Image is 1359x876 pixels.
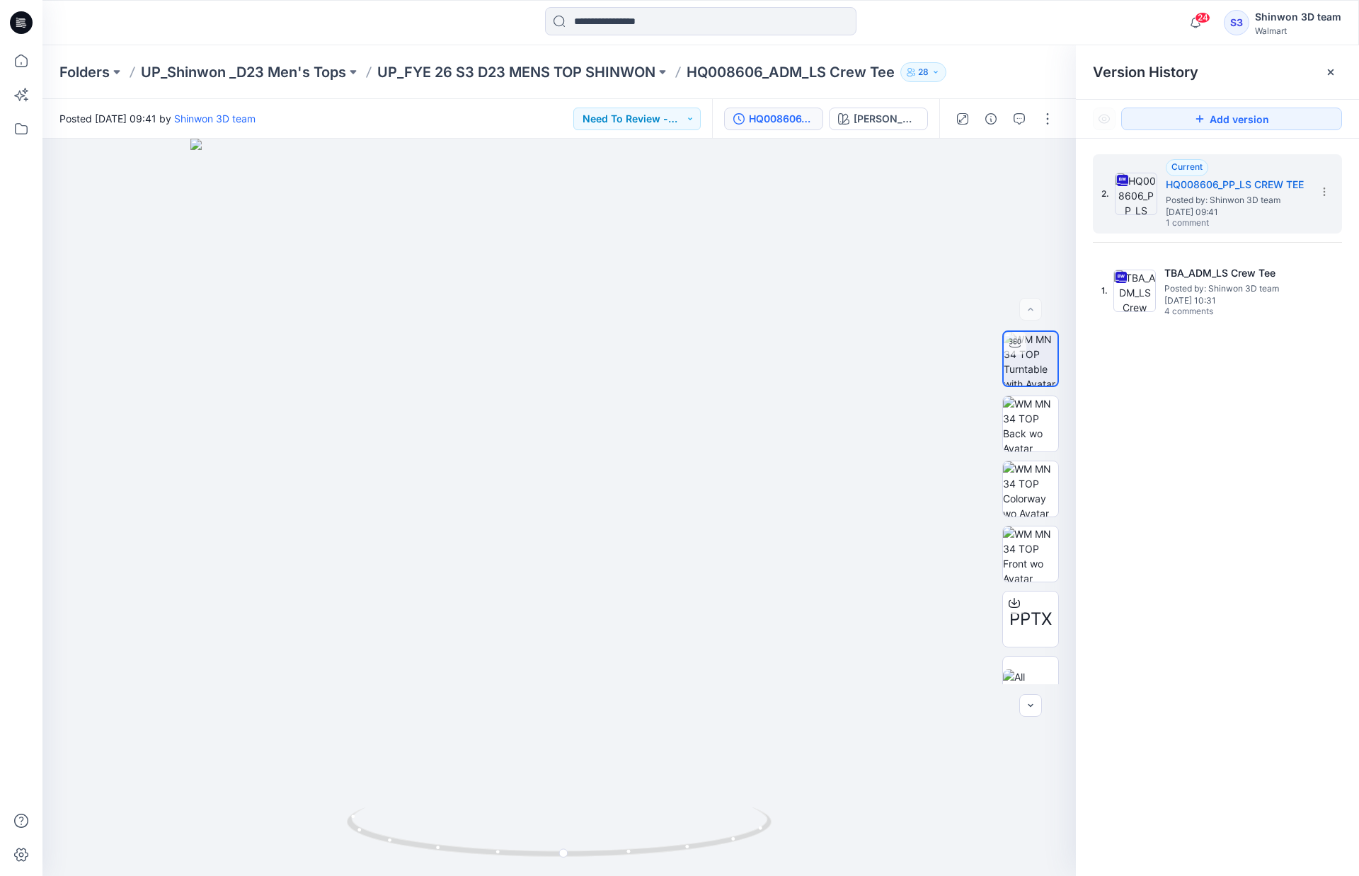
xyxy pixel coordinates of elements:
[174,113,256,125] a: Shinwon 3D team
[377,62,655,82] a: UP_FYE 26 S3 D23 MENS TOP SHINWON
[59,62,110,82] a: Folders
[1325,67,1336,78] button: Close
[1166,218,1265,229] span: 1 comment
[1255,8,1341,25] div: Shinwon 3D team
[1121,108,1342,130] button: Add version
[1115,173,1157,215] img: HQ008606_PP_LS CREW TEE
[1093,108,1116,130] button: Show Hidden Versions
[1101,188,1109,200] span: 2.
[829,108,928,130] button: [PERSON_NAME]
[724,108,823,130] button: HQ008606_PP_LS CREW TEE
[1171,161,1203,172] span: Current
[900,62,946,82] button: 28
[1255,25,1341,36] div: Walmart
[1164,265,1306,282] h5: TBA_ADM_LS Crew Tee
[1166,193,1307,207] span: Posted by: Shinwon 3D team
[1101,284,1108,297] span: 1.
[1009,606,1052,632] span: PPTX
[1003,526,1058,582] img: WM MN 34 TOP Front wo Avatar
[1224,10,1249,35] div: S3
[1166,207,1307,217] span: [DATE] 09:41
[1003,461,1058,517] img: WM MN 34 TOP Colorway wo Avatar
[1093,64,1198,81] span: Version History
[1164,282,1306,296] span: Posted by: Shinwon 3D team
[1164,296,1306,306] span: [DATE] 10:31
[141,62,346,82] a: UP_Shinwon _D23 Men's Tops
[1003,669,1058,699] img: All colorways
[59,111,256,126] span: Posted [DATE] 09:41 by
[1004,332,1057,386] img: WM MN 34 TOP Turntable with Avatar
[1164,306,1263,318] span: 4 comments
[918,64,929,80] p: 28
[687,62,895,82] p: HQ008606_ADM_LS Crew Tee
[1113,270,1156,312] img: TBA_ADM_LS Crew Tee
[980,108,1002,130] button: Details
[1166,176,1307,193] h5: HQ008606_PP_LS CREW TEE
[854,111,919,127] div: [PERSON_NAME]
[1003,396,1058,451] img: WM MN 34 TOP Back wo Avatar
[1195,12,1210,23] span: 24
[749,111,814,127] div: HQ008606_PP_LS CREW TEE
